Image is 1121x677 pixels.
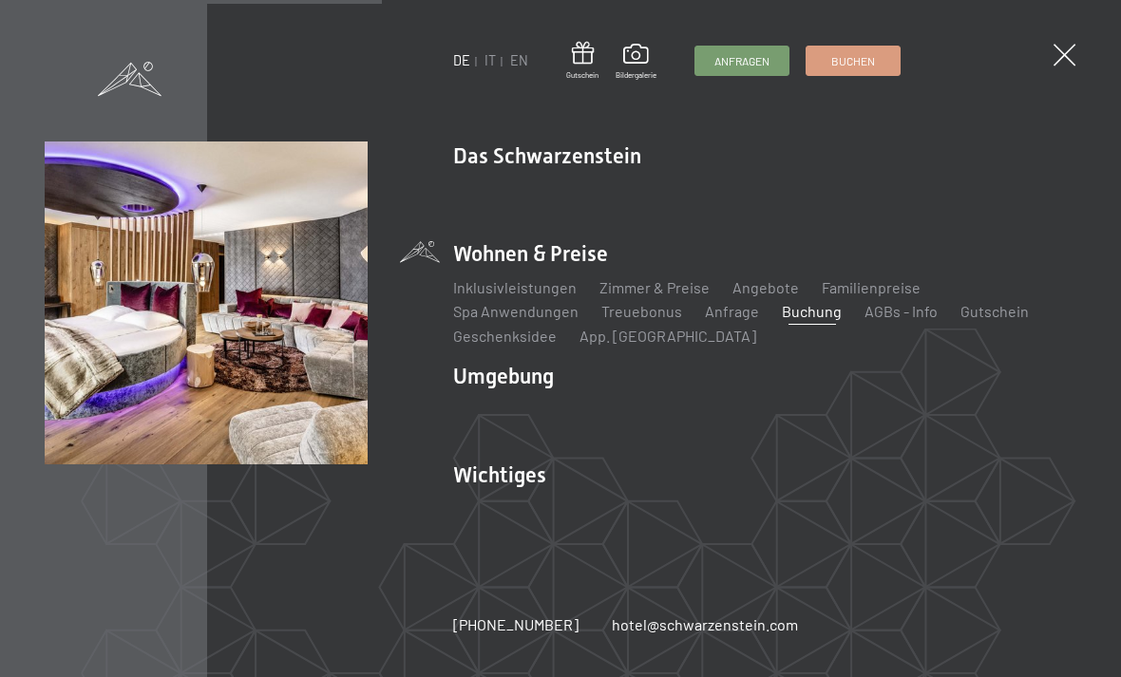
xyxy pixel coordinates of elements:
a: Anfrage [705,302,759,320]
a: DE [453,52,470,68]
a: IT [484,52,496,68]
a: EN [510,52,528,68]
a: Buchung [782,302,842,320]
a: Gutschein [566,42,598,81]
a: Zimmer & Preise [599,278,710,296]
a: Angebote [732,278,799,296]
a: Treuebonus [601,302,682,320]
a: Buchen [807,47,900,75]
span: Bildergalerie [616,70,656,81]
a: AGBs - Info [864,302,938,320]
span: Buchen [831,53,875,69]
span: Anfragen [714,53,769,69]
a: Familienpreise [822,278,921,296]
a: Geschenksidee [453,327,557,345]
span: [PHONE_NUMBER] [453,615,579,633]
a: Gutschein [960,302,1029,320]
a: Bildergalerie [616,44,656,80]
a: App. [GEOGRAPHIC_DATA] [579,327,756,345]
a: Spa Anwendungen [453,302,579,320]
a: Inklusivleistungen [453,278,577,296]
span: Gutschein [566,70,598,81]
a: Anfragen [695,47,788,75]
a: hotel@schwarzenstein.com [612,614,798,635]
a: [PHONE_NUMBER] [453,614,579,635]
